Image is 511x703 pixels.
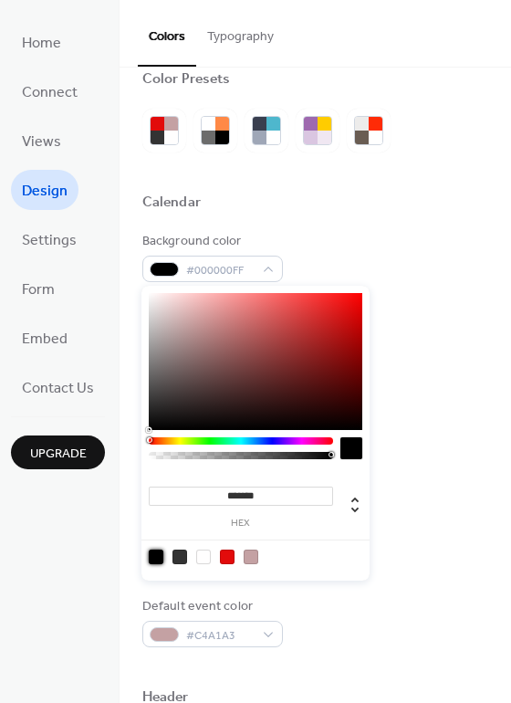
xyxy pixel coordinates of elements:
span: Home [22,29,61,58]
a: Views [11,121,72,161]
div: rgb(255, 254, 254) [196,550,211,564]
a: Connect [11,71,89,111]
span: #C4A1A3 [186,626,254,645]
span: #000000FF [186,261,254,280]
span: Design [22,177,68,206]
a: Form [11,268,66,309]
a: Contact Us [11,367,105,407]
span: Connect [22,79,78,108]
div: Default event color [142,597,279,616]
div: rgb(51, 51, 51) [172,550,187,564]
div: Calendar [142,194,201,213]
div: Background color [142,232,279,251]
span: Settings [22,226,77,256]
span: Upgrade [30,445,87,464]
span: Views [22,128,61,157]
a: Design [11,170,78,210]
span: Embed [22,325,68,354]
div: rgb(226, 11, 11) [220,550,235,564]
div: rgb(196, 161, 163) [244,550,258,564]
label: hex [149,519,333,529]
span: Contact Us [22,374,94,404]
span: Form [22,276,55,305]
a: Settings [11,219,88,259]
a: Embed [11,318,78,358]
div: Color Presets [142,70,230,89]
a: Home [11,22,72,62]
button: Upgrade [11,435,105,469]
div: rgb(0, 0, 0) [149,550,163,564]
